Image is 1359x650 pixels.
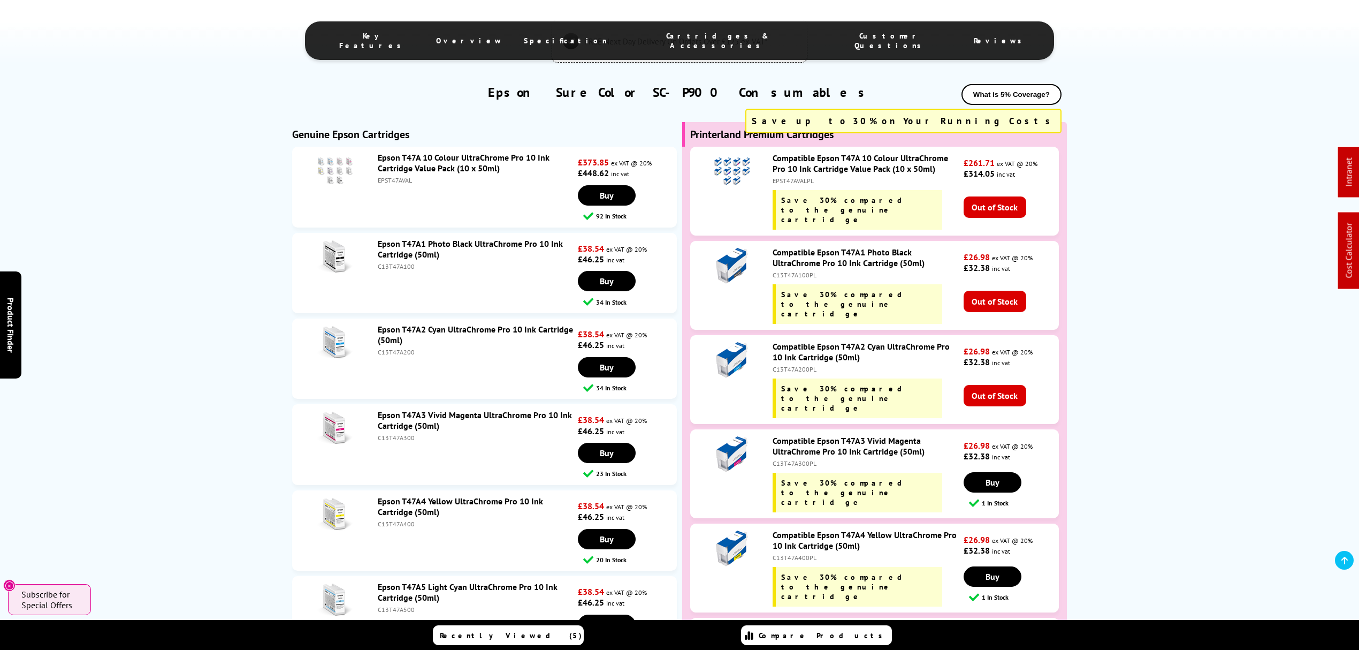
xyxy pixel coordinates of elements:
[378,606,575,614] div: C13T47A500
[773,365,961,373] div: C13T47A200PL
[378,348,575,356] div: C13T47A200
[578,329,604,339] strong: £38.54
[773,341,950,362] a: Compatible Epson T47A2 Cyan UltraChrome Pro 10 Ink Cartridge (50ml)
[578,597,604,608] strong: £46.25
[600,362,614,373] span: Buy
[5,298,16,353] span: Product Finder
[378,520,575,528] div: C13T47A400
[583,555,677,565] div: 20 In Stock
[583,383,677,393] div: 34 In Stock
[606,417,647,425] span: ex VAT @ 20%
[781,195,913,224] span: Save 30% compared to the genuine cartridge
[745,109,1062,133] div: Save up to 30% on Your Running Costs
[606,256,624,264] span: inc vat
[316,238,354,276] img: Epson T47A1 Photo Black UltraChrome Pro 10 Ink Cartridge (50ml)
[713,530,751,567] img: Compatible Epson T47A4 Yellow UltraChrome Pro 10 Ink Cartridge (50ml)
[969,498,1058,508] div: 1 In Stock
[829,31,952,50] span: Customer Questions
[316,152,354,190] img: Epson T47A 10 Colour UltraChrome Pro 10 Ink Cartridge Value Pack (10 x 50ml)
[606,588,647,596] span: ex VAT @ 20%
[992,348,1033,356] span: ex VAT @ 20%
[1343,223,1354,278] a: Cost Calculator
[781,384,913,413] span: Save 30% compared to the genuine cartridge
[997,170,1015,178] span: inc vat
[378,434,575,442] div: C13T47A300
[629,31,807,50] span: Cartridges & Accessories
[578,511,604,522] strong: £46.25
[992,536,1033,545] span: ex VAT @ 20%
[378,581,558,603] a: Epson T47A5 Light Cyan UltraChrome Pro 10 Ink Cartridge (50ml)
[964,545,990,556] strong: £32.38
[606,331,647,339] span: ex VAT @ 20%
[964,534,990,545] strong: £26.98
[21,589,80,610] span: Subscribe for Special Offers
[781,290,913,319] span: Save 30% compared to the genuine cartridge
[433,625,584,645] a: Recently Viewed (5)
[606,245,647,253] span: ex VAT @ 20%
[964,252,990,262] strong: £26.98
[606,599,624,607] span: inc vat
[611,159,652,167] span: ex VAT @ 20%
[997,160,1037,168] span: ex VAT @ 20%
[524,36,607,46] span: Specification
[964,346,990,357] strong: £26.98
[378,324,573,345] a: Epson T47A2 Cyan UltraChrome Pro 10 Ink Cartridge (50ml)
[606,428,624,436] span: inc vat
[436,36,502,46] span: Overview
[773,177,961,185] div: EPST47AVALPL
[781,478,913,507] span: Save 30% compared to the genuine cartridge
[964,157,995,168] strong: £261.71
[964,451,990,462] strong: £32.38
[378,410,572,431] a: Epson T47A3 Vivid Magenta UltraChrome Pro 10 Ink Cartridge (50ml)
[713,153,751,190] img: Compatible Epson T47A 10 Colour UltraChrome Pro 10 Ink Cartridge Value Pack (10 x 50ml)
[992,547,1010,555] span: inc vat
[378,176,575,184] div: EPST47AVAL
[583,297,677,307] div: 34 In Stock
[992,442,1033,450] span: ex VAT @ 20%
[992,254,1033,262] span: ex VAT @ 20%
[378,262,575,270] div: C13T47A100
[974,36,1027,46] span: Reviews
[578,414,604,425] strong: £38.54
[986,571,999,582] span: Buy
[759,631,888,640] span: Compare Products
[964,262,990,273] strong: £32.38
[992,453,1010,461] span: inc vat
[600,190,614,201] span: Buy
[578,157,609,168] strong: £373.85
[606,503,647,511] span: ex VAT @ 20%
[964,291,1026,312] span: Out of Stock
[316,410,354,447] img: Epson T47A3 Vivid Magenta UltraChrome Pro 10 Ink Cartridge (50ml)
[583,211,677,221] div: 92 In Stock
[316,324,354,361] img: Epson T47A2 Cyan UltraChrome Pro 10 Ink Cartridge (50ml)
[964,385,1026,406] span: Out of Stock
[378,496,543,517] a: Epson T47A4 Yellow UltraChrome Pro 10 Ink Cartridge (50ml)
[378,152,549,173] a: Epson T47A 10 Colour UltraChrome Pro 10 Ink Cartridge Value Pack (10 x 50ml)
[1343,158,1354,187] a: Intranet
[713,435,751,473] img: Compatible Epson T47A3 Vivid Magenta UltraChrome Pro 10 Ink Cartridge (50ml)
[488,84,871,101] a: Epson SureColor SC-P900 Consumables
[440,631,582,640] span: Recently Viewed (5)
[986,477,999,488] span: Buy
[578,426,604,436] strong: £46.25
[611,170,629,178] span: inc vat
[773,459,961,467] div: C13T47A300PL
[606,342,624,350] span: inc vat
[332,31,415,50] span: Key Features
[578,501,604,511] strong: £38.54
[578,243,604,254] strong: £38.54
[316,496,354,533] img: Epson T47A4 Yellow UltraChrome Pro 10 Ink Cartridge (50ml)
[690,127,834,141] b: Printerland Premium Cartridges
[992,264,1010,273] span: inc vat
[378,238,563,260] a: Epson T47A1 Photo Black UltraChrome Pro 10 Ink Cartridge (50ml)
[773,271,961,279] div: C13T47A100PL
[964,196,1026,218] span: Out of Stock
[292,127,409,141] b: Genuine Epson Cartridges
[961,84,1062,105] button: What is 5% Coverage?
[713,247,751,284] img: Compatible Epson T47A1 Photo Black UltraChrome Pro 10 Ink Cartridge (50ml)
[578,254,604,264] strong: £46.25
[773,435,925,457] a: Compatible Epson T47A3 Vivid Magenta UltraChrome Pro 10 Ink Cartridge (50ml)
[713,341,751,379] img: Compatible Epson T47A2 Cyan UltraChrome Pro 10 Ink Cartridge (50ml)
[600,276,614,286] span: Buy
[578,339,604,350] strong: £46.25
